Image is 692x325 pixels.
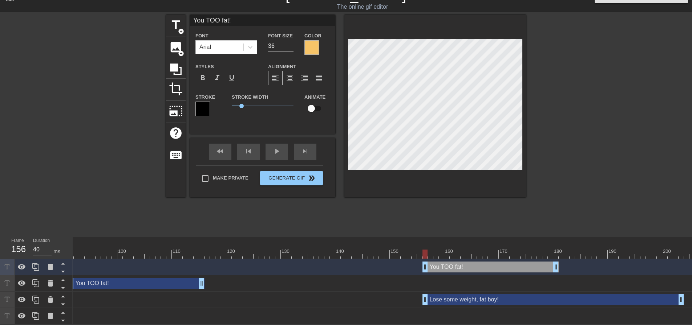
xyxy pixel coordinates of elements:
div: 170 [499,248,509,255]
span: crop [169,82,183,96]
span: format_underline [227,74,236,82]
span: image [169,40,183,54]
span: skip_next [301,147,309,156]
label: Stroke [195,94,215,101]
span: add_circle [178,50,184,57]
div: 160 [445,248,454,255]
div: 130 [282,248,291,255]
label: Color [304,32,321,40]
span: drag_handle [198,280,205,287]
div: ms [53,248,60,255]
span: photo_size_select_large [169,104,183,118]
span: double_arrow [307,174,316,182]
span: format_italic [213,74,222,82]
span: drag_handle [421,296,429,303]
span: add_circle [178,28,184,34]
div: 180 [554,248,563,255]
span: format_align_right [300,74,309,82]
span: skip_previous [244,147,253,156]
span: format_align_justify [315,74,323,82]
label: Font [195,32,208,40]
div: Arial [199,43,211,52]
div: 190 [608,248,618,255]
div: The online gif editor [234,3,491,11]
div: 110 [173,248,182,255]
span: drag_handle [677,296,685,303]
span: Make Private [213,174,248,182]
label: Alignment [268,63,296,70]
div: 156 [11,243,22,256]
span: format_bold [198,74,207,82]
div: 100 [118,248,127,255]
div: 140 [336,248,345,255]
span: help [169,126,183,140]
span: keyboard [169,148,183,162]
button: Generate Gif [260,171,323,185]
span: play_arrow [272,147,281,156]
div: 150 [390,248,400,255]
span: Generate Gif [263,174,320,182]
span: title [169,18,183,32]
label: Font Size [268,32,293,40]
label: Stroke Width [232,94,268,101]
label: Styles [195,63,214,70]
span: fast_rewind [216,147,224,156]
div: 200 [663,248,672,255]
span: format_align_center [286,74,294,82]
div: 120 [227,248,236,255]
div: Frame [6,237,28,258]
label: Duration [33,239,50,243]
label: Animate [304,94,325,101]
span: format_align_left [271,74,280,82]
